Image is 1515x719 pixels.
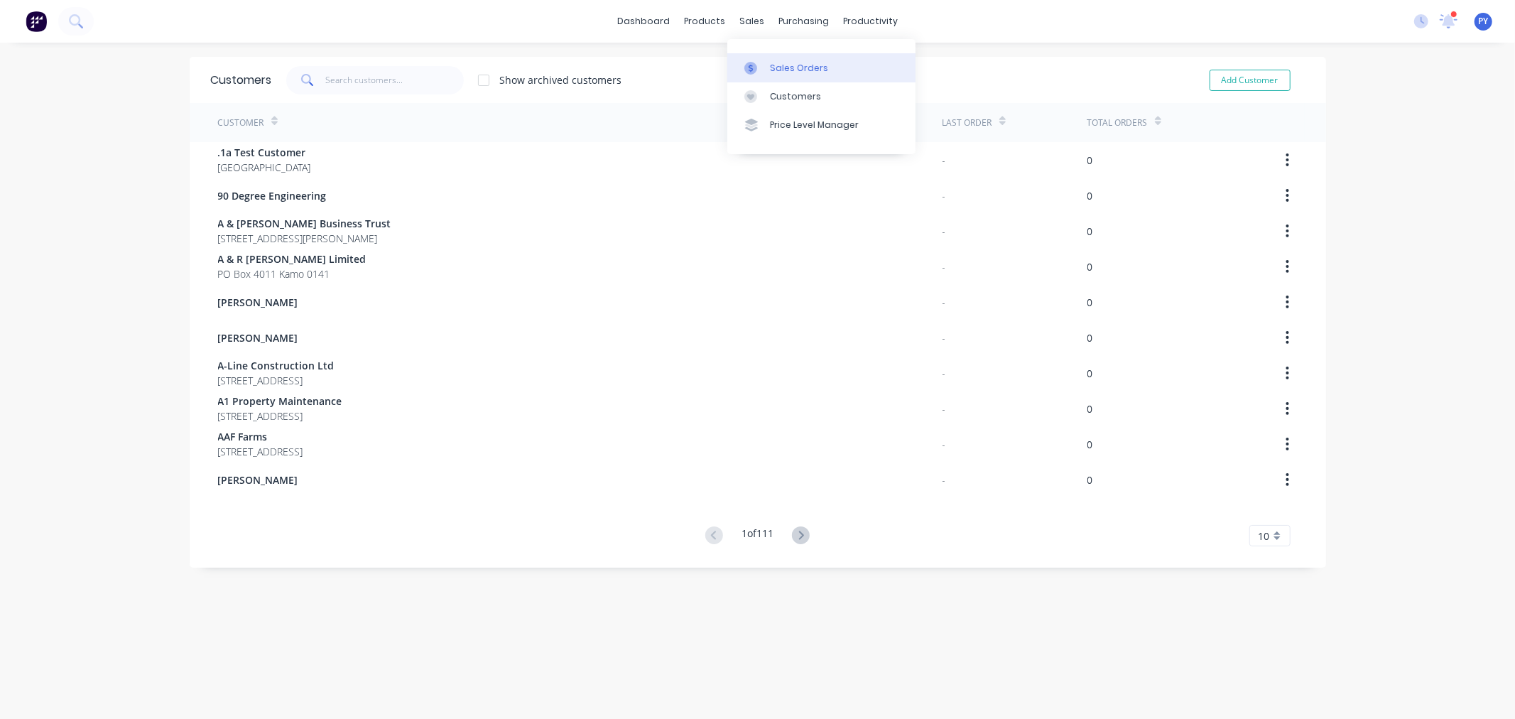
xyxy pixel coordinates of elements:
[1087,366,1093,381] div: 0
[1087,437,1093,452] div: 0
[1087,259,1093,274] div: 0
[727,111,916,139] a: Price Level Manager
[218,330,298,345] span: [PERSON_NAME]
[218,117,264,129] div: Customer
[1087,188,1093,203] div: 0
[500,72,622,87] div: Show archived customers
[218,472,298,487] span: [PERSON_NAME]
[727,82,916,111] a: Customers
[770,90,821,103] div: Customers
[770,62,828,75] div: Sales Orders
[1087,153,1093,168] div: 0
[26,11,47,32] img: Factory
[943,472,946,487] div: -
[677,11,732,32] div: products
[732,11,771,32] div: sales
[325,66,464,94] input: Search customers...
[218,160,311,175] span: [GEOGRAPHIC_DATA]
[1210,70,1291,91] button: Add Customer
[1087,330,1093,345] div: 0
[943,117,992,129] div: Last Order
[943,224,946,239] div: -
[1087,295,1093,310] div: 0
[218,145,311,160] span: .1a Test Customer
[943,401,946,416] div: -
[943,259,946,274] div: -
[742,526,773,546] div: 1 of 111
[943,188,946,203] div: -
[218,444,303,459] span: [STREET_ADDRESS]
[836,11,905,32] div: productivity
[610,11,677,32] a: dashboard
[218,231,391,246] span: [STREET_ADDRESS][PERSON_NAME]
[943,366,946,381] div: -
[771,11,836,32] div: purchasing
[943,437,946,452] div: -
[1087,224,1093,239] div: 0
[1087,472,1093,487] div: 0
[1479,15,1489,28] span: PY
[218,188,327,203] span: 90 Degree Engineering
[770,119,859,131] div: Price Level Manager
[218,429,303,444] span: AAF Farms
[1259,529,1270,544] span: 10
[218,266,366,281] span: PO Box 4011 Kamo 0141
[218,358,335,373] span: A-Line Construction Ltd
[211,72,272,89] div: Customers
[218,373,335,388] span: [STREET_ADDRESS]
[218,252,366,266] span: A & R [PERSON_NAME] Limited
[727,53,916,82] a: Sales Orders
[1087,401,1093,416] div: 0
[1087,117,1148,129] div: Total Orders
[943,153,946,168] div: -
[218,216,391,231] span: A & [PERSON_NAME] Business Trust
[218,394,342,409] span: A1 Property Maintenance
[943,295,946,310] div: -
[218,409,342,423] span: [STREET_ADDRESS]
[943,330,946,345] div: -
[218,295,298,310] span: [PERSON_NAME]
